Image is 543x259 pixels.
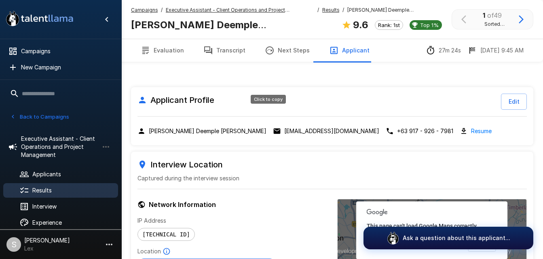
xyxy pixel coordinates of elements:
div: Download resume [460,126,492,136]
p: Location [137,247,161,255]
span: Sorted by Overall [474,20,511,28]
div: Click to copy [251,95,286,104]
p: Captured during the interview session [137,174,527,182]
p: +63 917 - 926 - 7981 [397,127,453,135]
span: Top 1% [417,22,442,28]
button: Ask a question about this applicant... [363,227,533,249]
svg: Based on IP Address and not guaranteed to be accurate [163,247,171,255]
h6: Applicant Profile [137,94,214,107]
p: [DATE] 9:45 AM [480,46,524,54]
div: Click to copy [273,127,379,135]
p: [EMAIL_ADDRESS][DOMAIN_NAME] [284,127,379,135]
span: [TECHNICAL_ID] [138,231,194,238]
b: [PERSON_NAME] Deemple [PERSON_NAME] [131,19,266,44]
u: Executive Assistant - Client Operations and Project Management [166,7,289,21]
div: Click to copy [386,127,453,135]
b: 1 [483,11,485,19]
h6: Network Information [137,199,327,210]
a: Resume [471,126,492,136]
button: Next Steps [255,39,319,62]
button: Evaluation [131,39,194,62]
b: 9.6 [353,19,368,31]
span: This page can't load Google Maps correctly. [367,223,478,229]
span: Rank: 1st [375,22,403,28]
div: The date and time when the interview was completed [467,46,524,55]
h6: Interview Location [137,158,527,171]
button: Edit [501,94,527,110]
span: of 49 [487,11,502,19]
p: [PERSON_NAME] Deemple [PERSON_NAME] [149,127,266,135]
p: IP Address [137,217,327,225]
div: Click to copy [137,127,266,135]
button: Transcript [194,39,255,62]
div: The time between starting and completing the interview [426,46,461,55]
p: Ask a question about this applicant... [403,234,510,242]
p: 27m 24s [439,46,461,54]
img: logo_glasses@2x.png [387,232,399,244]
button: Applicant [319,39,379,62]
